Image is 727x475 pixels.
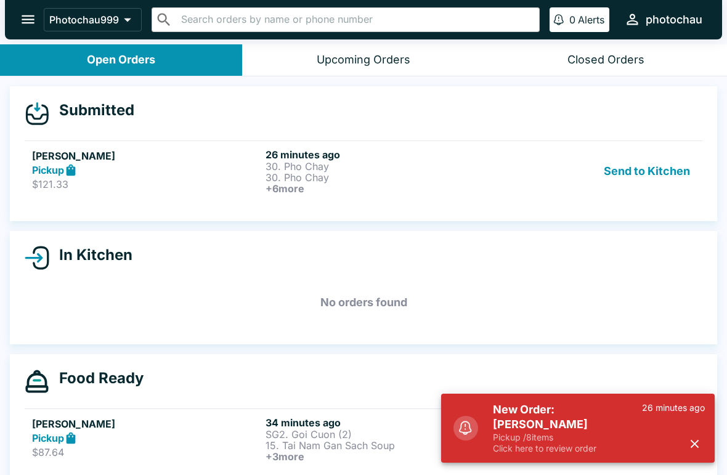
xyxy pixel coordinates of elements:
[177,11,534,28] input: Search orders by name or phone number
[599,148,695,194] button: Send to Kitchen
[32,446,261,458] p: $87.64
[32,178,261,190] p: $121.33
[25,280,702,325] h5: No orders found
[569,14,575,26] p: 0
[266,451,494,462] h6: + 3 more
[32,432,64,444] strong: Pickup
[32,416,261,431] h5: [PERSON_NAME]
[317,53,410,67] div: Upcoming Orders
[493,443,642,454] p: Click here to review order
[493,402,642,432] h5: New Order: [PERSON_NAME]
[266,183,494,194] h6: + 6 more
[49,101,134,120] h4: Submitted
[87,53,155,67] div: Open Orders
[493,432,642,443] p: Pickup / 8 items
[25,140,702,201] a: [PERSON_NAME]Pickup$121.3326 minutes ago30. Pho Chay30. Pho Chay+6moreSend to Kitchen
[266,161,494,172] p: 30. Pho Chay
[12,4,44,35] button: open drawer
[25,408,702,469] a: [PERSON_NAME]Pickup$87.6434 minutes agoSG2. Goi Cuon (2)15. Tai Nam Gan Sach Soup+3moreComplete O...
[266,416,494,429] h6: 34 minutes ago
[266,148,494,161] h6: 26 minutes ago
[49,14,119,26] p: Photochau999
[646,12,702,27] div: photochau
[49,246,132,264] h4: In Kitchen
[578,14,604,26] p: Alerts
[49,369,144,388] h4: Food Ready
[32,148,261,163] h5: [PERSON_NAME]
[619,6,707,33] button: photochau
[32,164,64,176] strong: Pickup
[266,440,494,451] p: 15. Tai Nam Gan Sach Soup
[567,53,644,67] div: Closed Orders
[44,8,142,31] button: Photochau999
[642,402,705,413] p: 26 minutes ago
[266,172,494,183] p: 30. Pho Chay
[266,429,494,440] p: SG2. Goi Cuon (2)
